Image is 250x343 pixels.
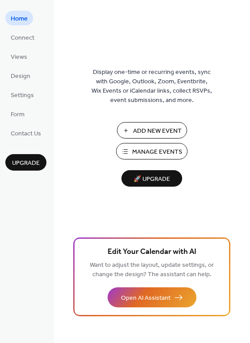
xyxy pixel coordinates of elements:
[11,72,30,81] span: Design
[5,126,46,140] a: Contact Us
[92,68,212,105] span: Display one-time or recurring events, sync with Google, Outlook, Zoom, Eventbrite, Wix Events or ...
[5,49,33,64] a: Views
[12,159,40,168] span: Upgrade
[133,127,182,136] span: Add New Event
[11,33,34,43] span: Connect
[108,246,196,258] span: Edit Your Calendar with AI
[127,173,177,185] span: 🚀 Upgrade
[11,129,41,139] span: Contact Us
[11,53,27,62] span: Views
[11,91,34,100] span: Settings
[5,11,33,25] a: Home
[108,287,196,307] button: Open AI Assistant
[117,122,187,139] button: Add New Event
[5,106,30,121] a: Form
[5,154,46,171] button: Upgrade
[132,147,182,157] span: Manage Events
[11,110,25,119] span: Form
[5,30,40,45] a: Connect
[90,259,214,281] span: Want to adjust the layout, update settings, or change the design? The assistant can help.
[11,14,28,24] span: Home
[121,294,171,303] span: Open AI Assistant
[5,87,39,102] a: Settings
[121,170,182,187] button: 🚀 Upgrade
[116,143,187,159] button: Manage Events
[5,68,36,83] a: Design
